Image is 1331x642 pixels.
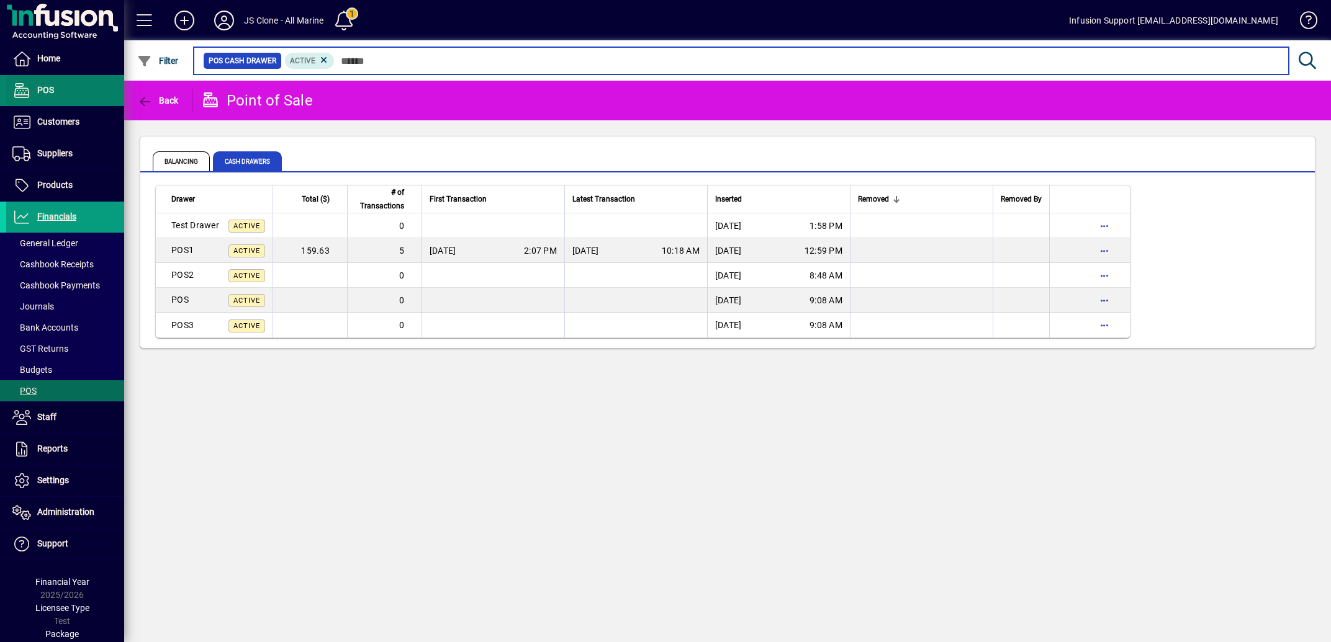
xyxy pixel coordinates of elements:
span: Customers [37,117,79,127]
span: 2:07 PM [524,244,557,257]
a: Suppliers [6,138,124,169]
td: 159.63 [273,238,347,263]
a: POS [6,75,124,106]
span: Active [290,56,315,65]
div: POS [171,293,265,306]
span: POS Cash Drawer [209,55,276,67]
span: [DATE] [715,319,742,331]
a: Products [6,170,124,201]
span: Balancing [153,151,210,171]
a: Reports [6,434,124,465]
a: Journals [6,296,124,317]
button: More options [1094,290,1114,310]
span: Support [37,538,68,548]
span: Inserted [715,192,742,206]
div: POS1 [171,244,265,257]
a: Settings [6,465,124,496]
div: JS Clone - All Marine [244,11,324,30]
span: Budgets [12,365,52,375]
a: Bank Accounts [6,317,124,338]
span: First Transaction [430,192,487,206]
span: Active [233,296,260,305]
a: Customers [6,107,124,138]
span: General Ledger [12,238,78,248]
span: 9:08 AM [810,294,842,306]
button: Back [134,89,182,112]
button: Profile [204,9,244,32]
span: Settings [37,475,69,485]
div: Latest Transaction [572,192,700,206]
span: Drawer [171,192,195,206]
span: [DATE] [715,269,742,282]
span: [DATE] [572,244,599,257]
td: 0 [347,263,422,288]
span: Total ($) [302,192,330,206]
span: 12:59 PM [805,244,842,257]
a: GST Returns [6,338,124,359]
span: [DATE] [715,220,742,232]
div: Point of Sale [202,91,313,110]
span: Filter [137,56,179,66]
span: Active [233,222,260,230]
span: Back [137,96,179,105]
span: Cash Drawers [213,151,282,171]
div: POS2 [171,269,265,282]
div: POS3 [171,319,265,332]
app-page-header-button: Back [124,89,192,112]
td: 0 [347,213,422,238]
span: Removed By [1001,192,1042,206]
span: POS [12,386,37,396]
td: 0 [347,288,422,313]
span: POS [37,85,54,95]
span: [DATE] [715,294,742,306]
a: Administration [6,497,124,528]
td: 5 [347,238,422,263]
div: First Transaction [430,192,557,206]
span: # of Transactions [355,185,404,213]
div: Test Drawer [171,219,265,232]
button: More options [1094,216,1114,236]
span: GST Returns [12,344,68,354]
a: Home [6,43,124,74]
span: Suppliers [37,148,73,158]
button: More options [1094,241,1114,261]
button: Filter [134,50,182,72]
span: Removed [858,192,889,206]
a: Knowledge Base [1291,2,1315,43]
span: Active [233,322,260,330]
span: Cashbook Payments [12,280,100,290]
div: Drawer [171,192,265,206]
span: [DATE] [430,244,456,257]
a: General Ledger [6,233,124,254]
mat-chip: Status: Active [285,53,335,69]
span: Cashbook Receipts [12,259,94,269]
span: 1:58 PM [810,220,842,232]
button: More options [1094,315,1114,335]
a: Staff [6,402,124,433]
div: # of Transactions [355,185,415,213]
span: 9:08 AM [810,319,842,331]
a: Cashbook Payments [6,275,124,296]
span: Administration [37,507,94,517]
a: POS [6,380,124,401]
span: Latest Transaction [572,192,635,206]
div: Inserted [715,192,842,206]
div: Removed [858,192,985,206]
span: Home [37,53,60,63]
button: More options [1094,265,1114,285]
span: Active [233,247,260,255]
span: Licensee Type [35,603,89,613]
div: Total ($) [281,192,341,206]
span: 8:48 AM [810,269,842,282]
span: Financial Year [35,577,89,587]
a: Support [6,528,124,560]
span: 10:18 AM [662,244,700,257]
div: Infusion Support [EMAIL_ADDRESS][DOMAIN_NAME] [1069,11,1278,30]
span: Active [233,272,260,280]
span: Package [45,629,79,639]
td: 0 [347,313,422,337]
span: [DATE] [715,244,742,257]
span: Products [37,180,73,190]
span: Journals [12,301,54,311]
span: Financials [37,212,76,221]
